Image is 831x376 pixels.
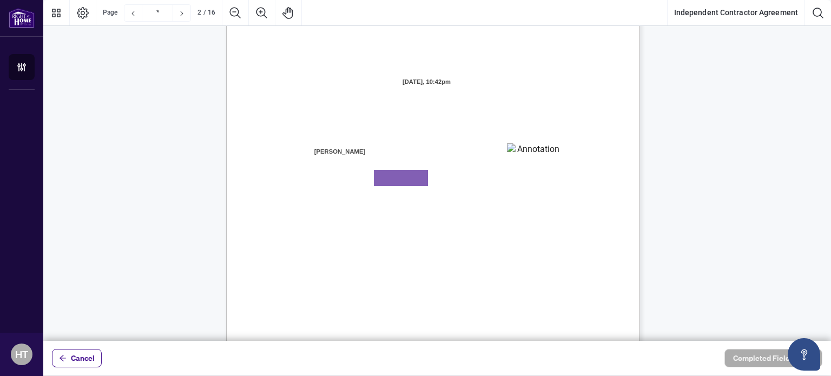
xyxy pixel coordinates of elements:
button: Completed Fields 0 of 1 [724,349,822,367]
button: Cancel [52,349,102,367]
span: HT [15,347,28,362]
img: logo [9,8,35,28]
span: Cancel [71,349,95,367]
span: arrow-left [59,354,67,362]
button: Open asap [788,338,820,371]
